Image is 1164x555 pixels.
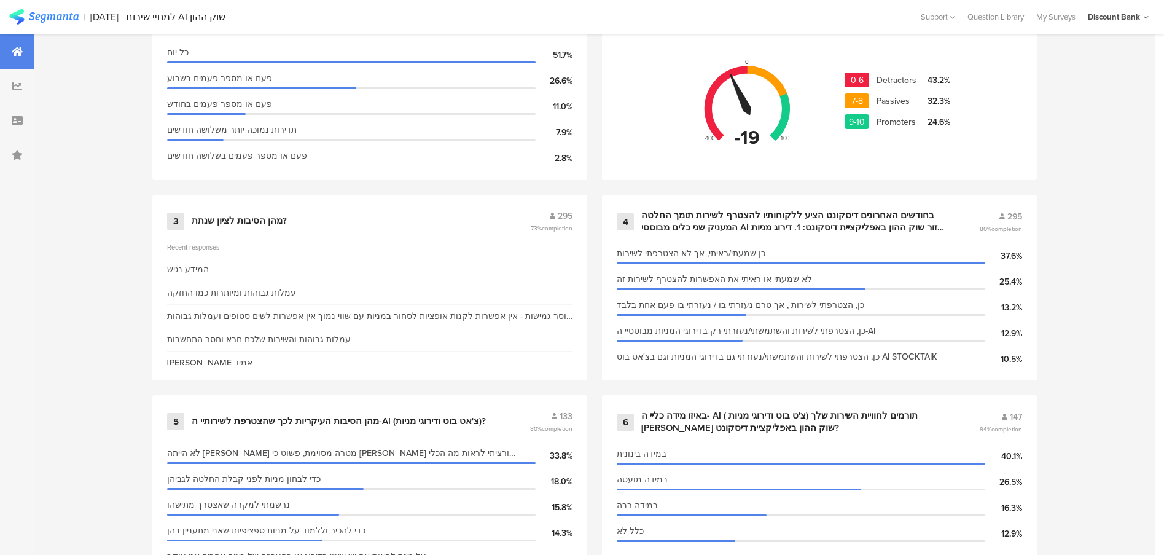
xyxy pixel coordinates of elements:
[921,7,955,26] div: Support
[167,149,307,162] span: פעם או מספר פעמים בשלושה חודשים
[961,11,1030,23] a: Question Library
[536,126,572,139] div: 7.9%
[167,72,272,85] span: פעם או מספר פעמים בשבוע
[536,152,572,165] div: 2.8%
[641,210,950,234] div: בחודשים האחרונים דיסקונט הציע ללקוחותיו להצטרף לשירות תומך החלטה המעניק שני כלים מבוססי AI לאזור ...
[1088,11,1140,23] div: Discount Bank
[167,333,351,346] div: עמלות גבוהות והשירות שלכם חרא וחסר התחשבות
[167,524,365,537] span: כדי להכיר וללמוד על מניות ספציפיות שאני מתעניין בהן
[1010,411,1022,423] span: 147
[926,95,950,108] div: 32.3%
[84,10,85,24] div: |
[536,100,572,113] div: 11.0%
[985,327,1022,340] div: 12.9%
[192,415,486,428] div: מהן הסיבות העיקריות לכך שהצטרפת לשירותיי ה-AI (צ'אט בוט ודירוגי מניות)?
[531,224,572,233] span: 73%
[980,224,1022,234] span: 80%
[90,11,225,23] div: [DATE] למנויי שירות AI שוק ההון
[985,527,1022,540] div: 12.9%
[985,476,1022,489] div: 26.5%
[558,210,572,222] span: 295
[542,224,572,233] span: completion
[167,242,572,252] div: Recent responses
[985,502,1022,514] div: 16.3%
[617,325,875,337] span: כן, הצטרפתי לשירות והשתמשתי/נעזרתי רק בדירוגי המניות מבוססיי ה-AI
[1030,11,1082,23] a: My Surveys
[192,215,287,227] div: מהן הסיבות לציון שנתת?
[536,74,572,87] div: 26.6%
[845,93,869,108] div: 7-8
[617,213,634,230] div: 4
[167,46,189,59] span: כל יום
[1007,210,1022,223] span: 295
[167,98,272,111] span: פעם או מספר פעמים בחודש
[536,449,572,462] div: 33.8%
[877,74,926,87] div: Detractors
[617,499,658,512] span: במידה רבה
[167,310,572,323] div: חוסר גמישות - אין אפשרות לקנות אופציות לסחור במניות עם שווי נמוך אין אפשרות לשים סטופים ועמלות גב...
[617,299,864,312] span: כן, הצטרפתי לשירות , אך טרם נעזרתי בו / נעזרתי בו פעם אחת בלבד
[167,473,321,486] span: כדי לבחון מניות לפני קבלת החלטה לגביהן
[705,134,715,143] div: -100
[926,74,950,87] div: 43.2%
[985,353,1022,366] div: 10.5%
[542,424,572,433] span: completion
[536,501,572,514] div: 15.8%
[781,134,789,143] div: 100
[877,116,926,128] div: Promoters
[167,498,290,511] span: נרשמתי למקרה שאצטרך מתישהו
[167,356,252,369] div: [PERSON_NAME] אמין
[617,525,644,538] span: כלל לא
[617,247,765,260] span: כן שמעתי/ראיתי, אך לא הצטרפתי לשירות
[617,473,668,486] span: במידה מועטה
[530,424,572,433] span: 80%
[167,286,296,299] div: עמלות גבוהות ומיותרות כמו החזקה
[536,49,572,61] div: 51.7%
[641,410,950,434] div: באיזו מידה כליי ה- AI ( צ'ט בוט ודירוגי מניות) תורמים לחוויית השירות שלך [PERSON_NAME] שוק ההון ב...
[877,95,926,108] div: Passives
[617,447,666,460] span: במידה בינונית
[167,213,184,230] div: 3
[980,425,1022,434] span: 94%
[991,425,1022,434] span: completion
[985,275,1022,288] div: 25.4%
[845,114,869,129] div: 9-10
[926,116,950,128] div: 24.6%
[167,124,297,136] span: תדירות נמוכה יותר משלושה חודשים
[617,273,812,286] span: לא שמעתי או ראיתי את האפשרות להצטרף לשירות זה
[985,250,1022,262] div: 37.6%
[991,224,1022,234] span: completion
[9,9,79,25] img: segmanta logo
[617,350,937,363] span: כן, הצטרפתי לשירות והשתמשתי/נעזרתי גם בדירוגי המניות וגם בצ'אט בוט AI STOCKTAIK
[536,527,572,540] div: 14.3%
[536,475,572,488] div: 18.0%
[985,301,1022,314] div: 13.2%
[745,58,748,66] div: 0
[560,410,572,423] span: 133
[735,124,759,151] div: -19
[167,447,529,460] span: לא הייתה [PERSON_NAME] מטרה מסוימת, פשוט כי [PERSON_NAME] ורציתי לראות מה הכלי מציע
[845,73,869,87] div: 0-6
[167,263,209,276] div: המידע נגיש
[167,413,184,430] div: 5
[617,414,634,431] div: 6
[985,450,1022,463] div: 40.1%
